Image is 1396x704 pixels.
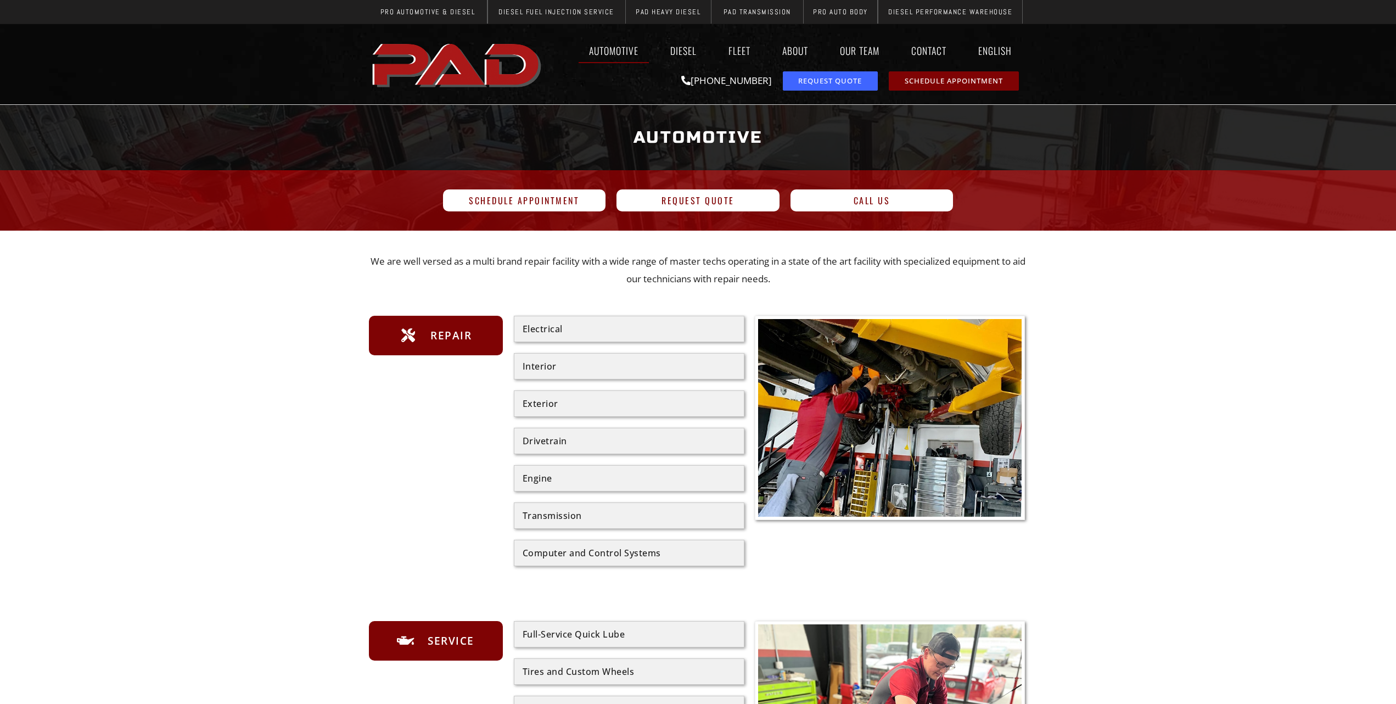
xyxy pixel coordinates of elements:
div: Engine [523,474,736,483]
a: schedule repair or service appointment [889,71,1019,91]
a: Call Us [790,189,954,211]
a: Schedule Appointment [443,189,606,211]
a: Request Quote [616,189,780,211]
span: Service [425,632,474,650]
a: Contact [901,38,957,63]
a: English [968,38,1028,63]
div: Exterior [523,399,736,408]
nav: Menu [547,38,1028,63]
a: Automotive [579,38,649,63]
span: Pro Auto Body [813,8,868,15]
a: Our Team [829,38,890,63]
h1: Automotive [374,117,1022,158]
div: Electrical [523,325,736,333]
span: Schedule Appointment [469,196,579,205]
span: Request Quote [798,77,862,85]
span: Repair [428,327,472,344]
img: The image shows the word "PAD" in bold, red, uppercase letters with a slight shadow effect. [369,35,547,94]
span: Schedule Appointment [905,77,1003,85]
a: request a service or repair quote [783,71,878,91]
a: [PHONE_NUMBER] [681,74,772,87]
a: Diesel [660,38,707,63]
span: Diesel Fuel Injection Service [498,8,614,15]
a: Fleet [718,38,761,63]
div: Transmission [523,511,736,520]
div: Tires and Custom Wheels [523,667,736,676]
div: Interior [523,362,736,371]
div: Computer and Control Systems [523,549,736,557]
a: About [772,38,818,63]
span: Request Quote [661,196,735,205]
a: pro automotive and diesel home page [369,35,547,94]
img: A mechanic in a red shirt and gloves works under a raised vehicle on a lift in an auto repair shop. [758,319,1022,517]
span: Pro Automotive & Diesel [380,8,475,15]
span: PAD Transmission [724,8,791,15]
div: Full-Service Quick Lube [523,630,736,639]
span: PAD Heavy Diesel [636,8,700,15]
div: Drivetrain [523,437,736,445]
span: Diesel Performance Warehouse [888,8,1012,15]
p: We are well versed as a multi brand repair facility with a wide range of master techs operating i... [369,253,1028,288]
span: Call Us [854,196,890,205]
